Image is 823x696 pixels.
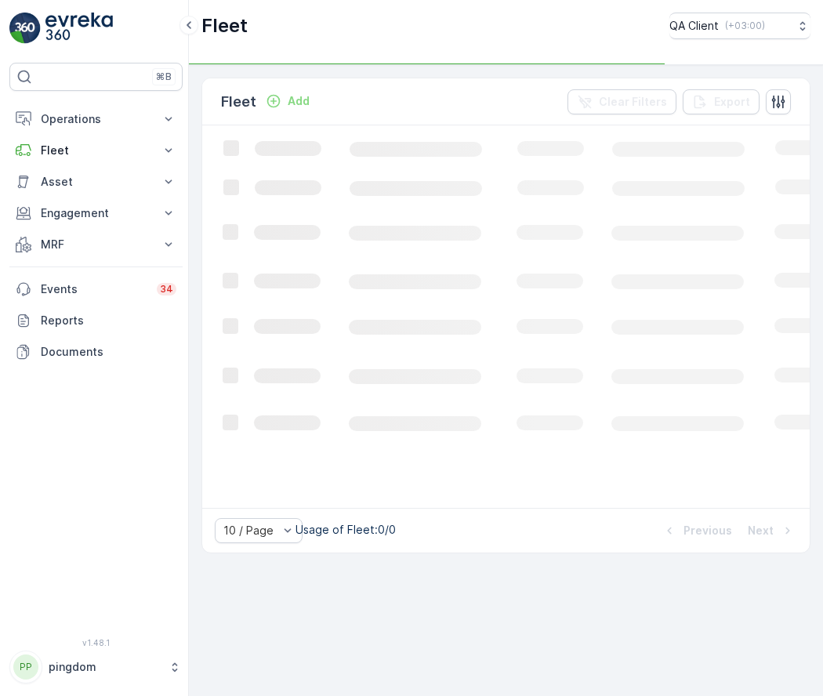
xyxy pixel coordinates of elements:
[9,274,183,305] a: Events34
[41,313,176,328] p: Reports
[9,638,183,647] span: v 1.48.1
[259,92,316,111] button: Add
[295,522,396,538] p: Usage of Fleet : 0/0
[9,166,183,198] button: Asset
[41,111,151,127] p: Operations
[669,13,810,39] button: QA Client(+03:00)
[9,336,183,368] a: Documents
[9,198,183,229] button: Engagement
[714,94,750,110] p: Export
[288,93,310,109] p: Add
[9,229,183,260] button: MRF
[13,654,38,680] div: PP
[660,521,734,540] button: Previous
[9,103,183,135] button: Operations
[9,651,183,683] button: PPpingdom
[669,18,719,34] p: QA Client
[45,13,113,44] img: logo_light-DOdMpM7g.png
[49,659,161,675] p: pingdom
[567,89,676,114] button: Clear Filters
[9,305,183,336] a: Reports
[683,523,732,538] p: Previous
[9,135,183,166] button: Fleet
[41,237,151,252] p: MRF
[41,281,147,297] p: Events
[599,94,667,110] p: Clear Filters
[746,521,797,540] button: Next
[748,523,774,538] p: Next
[41,143,151,158] p: Fleet
[41,344,176,360] p: Documents
[683,89,760,114] button: Export
[725,20,765,32] p: ( +03:00 )
[221,91,256,113] p: Fleet
[41,205,151,221] p: Engagement
[201,13,248,38] p: Fleet
[9,13,41,44] img: logo
[160,283,173,295] p: 34
[156,71,172,83] p: ⌘B
[41,174,151,190] p: Asset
